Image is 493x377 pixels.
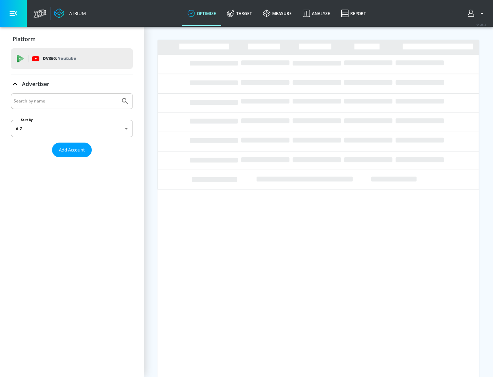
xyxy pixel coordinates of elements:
a: Analyze [297,1,336,26]
button: Add Account [52,143,92,157]
div: Atrium [66,10,86,16]
a: Target [222,1,257,26]
p: Advertiser [22,80,49,88]
a: optimize [182,1,222,26]
div: Advertiser [11,74,133,94]
a: measure [257,1,297,26]
div: A-Z [11,120,133,137]
p: Platform [13,35,36,43]
input: Search by name [14,97,117,106]
div: Platform [11,29,133,49]
label: Sort By [20,118,34,122]
span: v 4.25.4 [477,23,486,26]
div: Advertiser [11,93,133,163]
a: Report [336,1,371,26]
div: DV360: Youtube [11,48,133,69]
nav: list of Advertiser [11,157,133,163]
span: Add Account [59,146,85,154]
a: Atrium [54,8,86,19]
p: DV360: [43,55,76,62]
p: Youtube [58,55,76,62]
